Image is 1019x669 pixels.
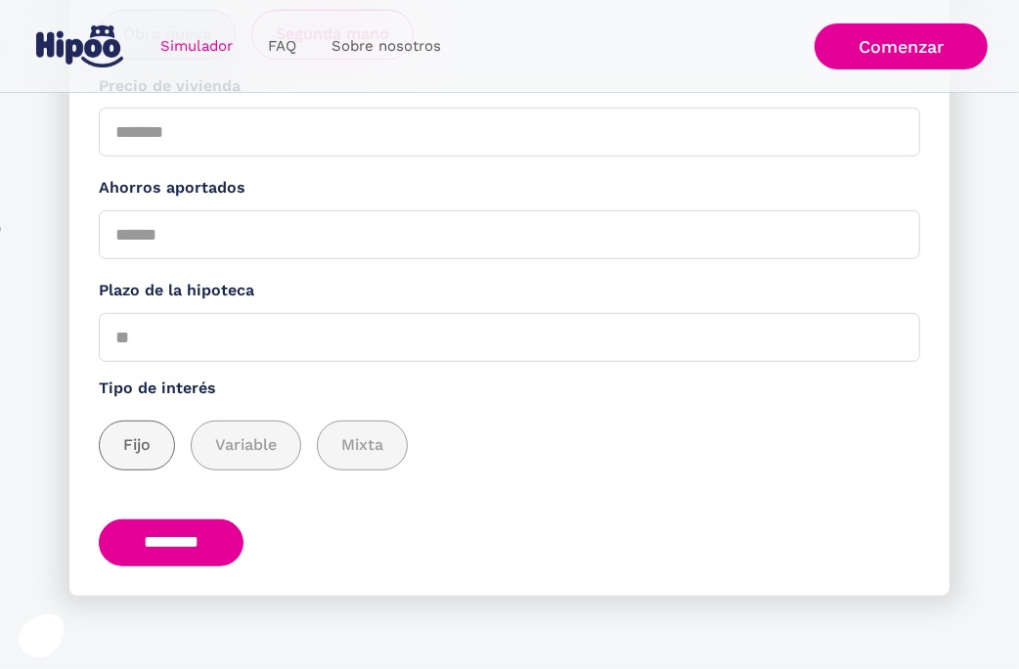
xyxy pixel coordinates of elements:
label: Ahorros aportados [99,176,920,201]
a: Simulador [143,27,250,66]
span: Fijo [123,433,151,458]
span: Variable [215,433,277,458]
label: Plazo de la hipoteca [99,279,920,303]
a: home [31,18,127,75]
div: add_description_here [99,421,920,470]
a: FAQ [250,27,314,66]
a: Sobre nosotros [314,27,459,66]
label: Tipo de interés [99,377,920,401]
span: Mixta [341,433,383,458]
a: Comenzar [815,23,988,69]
